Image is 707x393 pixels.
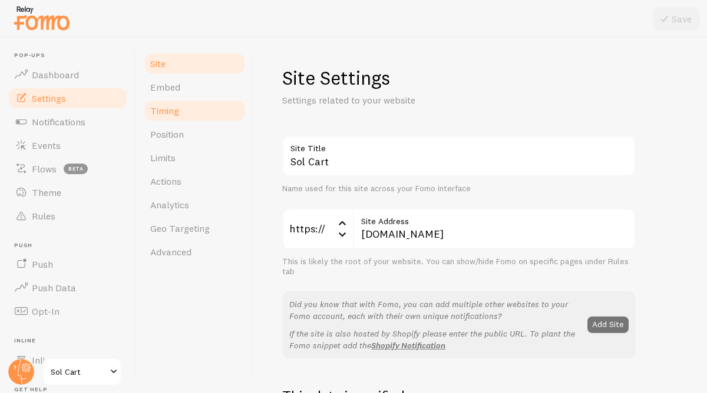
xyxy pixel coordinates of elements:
a: Limits [143,146,246,169]
a: Settings [7,86,128,110]
span: Push [32,258,53,270]
span: beta [64,164,88,174]
span: Settings [32,92,66,104]
button: Add Site [587,317,629,333]
span: Embed [150,81,180,93]
span: Push Data [32,282,76,294]
a: Inline [7,348,128,372]
span: Analytics [150,199,189,211]
a: Site [143,52,246,75]
a: Analytics [143,193,246,217]
span: Inline [32,354,55,366]
span: Theme [32,186,61,198]
span: Advanced [150,246,191,258]
p: Settings related to your website [282,94,565,107]
h1: Site Settings [282,66,636,90]
p: Did you know that with Fomo, you can add multiple other websites to your Fomo account, each with ... [289,298,580,322]
span: Position [150,128,184,140]
label: Site Address [353,208,636,228]
a: Push Data [7,276,128,299]
span: Actions [150,175,181,187]
span: Limits [150,152,176,164]
span: Site [150,58,166,69]
div: Name used for this site across your Fomo interface [282,184,636,194]
span: Inline [14,337,128,345]
a: Timing [143,99,246,122]
span: Pop-ups [14,52,128,59]
a: Push [7,252,128,276]
span: Timing [150,105,179,116]
a: Rules [7,204,128,228]
span: Flows [32,163,57,175]
a: Dashboard [7,63,128,86]
label: Site Title [282,135,636,155]
input: myhonestcompany.com [353,208,636,249]
a: Actions [143,169,246,193]
a: Theme [7,181,128,204]
span: Sol Cart [51,365,107,379]
span: Push [14,242,128,249]
span: Events [32,139,61,151]
a: Flows beta [7,157,128,181]
a: Embed [143,75,246,99]
span: Opt-In [32,305,60,317]
a: Position [143,122,246,146]
span: Rules [32,210,55,222]
span: Dashboard [32,69,79,81]
div: https:// [282,208,353,249]
a: Shopify Notification [371,340,445,351]
a: Opt-In [7,299,128,323]
a: Sol Cart [42,358,122,386]
div: This is likely the root of your website. You can show/hide Fomo on specific pages under Rules tab [282,257,636,277]
span: Geo Targeting [150,222,210,234]
a: Geo Targeting [143,217,246,240]
span: Notifications [32,116,85,128]
a: Advanced [143,240,246,264]
img: fomo-relay-logo-orange.svg [12,3,71,33]
a: Notifications [7,110,128,134]
a: Events [7,134,128,157]
p: If the site is also hosted by Shopify please enter the public URL. To plant the Fomo snippet add the [289,328,580,351]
